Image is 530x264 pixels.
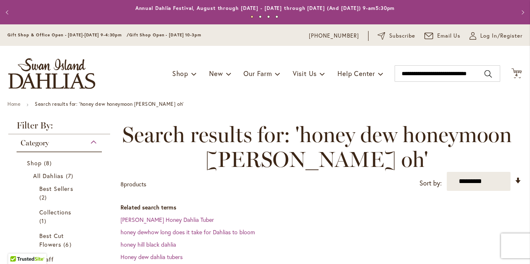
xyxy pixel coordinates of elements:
a: honey hill black dahlia [120,240,176,248]
span: Log In/Register [480,32,523,40]
span: Shop [172,69,188,78]
a: All Dahlias [33,171,87,180]
a: Best Cut Flowers [39,231,81,249]
span: 8 [44,159,54,167]
dt: Related search terms [120,203,522,212]
span: Our Farm [243,69,272,78]
button: 1 of 4 [251,15,253,18]
a: Log In/Register [470,32,523,40]
span: New [209,69,223,78]
a: Subscribe [378,32,415,40]
a: Shop [27,159,94,167]
span: 1 [39,216,48,225]
span: Category [21,138,49,147]
span: Shop [27,159,42,167]
p: products [120,178,146,191]
span: Best Cut Flowers [39,232,64,248]
button: 3 of 4 [267,15,270,18]
a: Collections [39,208,81,225]
span: 6 [63,240,73,249]
label: Sort by: [419,176,442,191]
a: honey dewhow long does it take for Dahlias to bloom [120,228,255,236]
span: 8 [120,180,124,188]
span: Collections [39,208,72,216]
a: Annual Dahlia Festival, August through [DATE] - [DATE] through [DATE] (And [DATE]) 9-am5:30pm [135,5,395,11]
a: Home [7,101,20,107]
a: [PHONE_NUMBER] [309,32,359,40]
span: Email Us [437,32,461,40]
span: 7 [66,171,75,180]
button: Next [513,4,530,21]
span: 2 [39,193,49,202]
button: 2 of 4 [259,15,262,18]
span: All Dahlias [33,172,64,180]
a: [PERSON_NAME] Honey Dahlia Tuber [120,216,214,224]
strong: Filter By: [8,121,110,134]
span: Help Center [337,69,375,78]
span: Visit Us [293,69,317,78]
span: Search results for: 'honey dew honeymoon [PERSON_NAME] oh' [120,122,513,172]
span: Best Sellers [39,185,73,193]
button: 4 [511,68,522,79]
a: Email Us [424,32,461,40]
span: 4 [515,72,518,78]
span: Gift Shop & Office Open - [DATE]-[DATE] 9-4:30pm / [7,32,129,38]
span: Subscribe [389,32,415,40]
a: Honey dew dahlia tubers [120,253,183,261]
iframe: Launch Accessibility Center [6,235,29,258]
a: store logo [8,58,95,89]
a: Best Sellers [39,184,81,202]
span: Gift Shop Open - [DATE] 10-3pm [129,32,201,38]
button: 4 of 4 [275,15,278,18]
strong: Search results for: 'honey dew honeymoon [PERSON_NAME] oh' [35,101,184,107]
